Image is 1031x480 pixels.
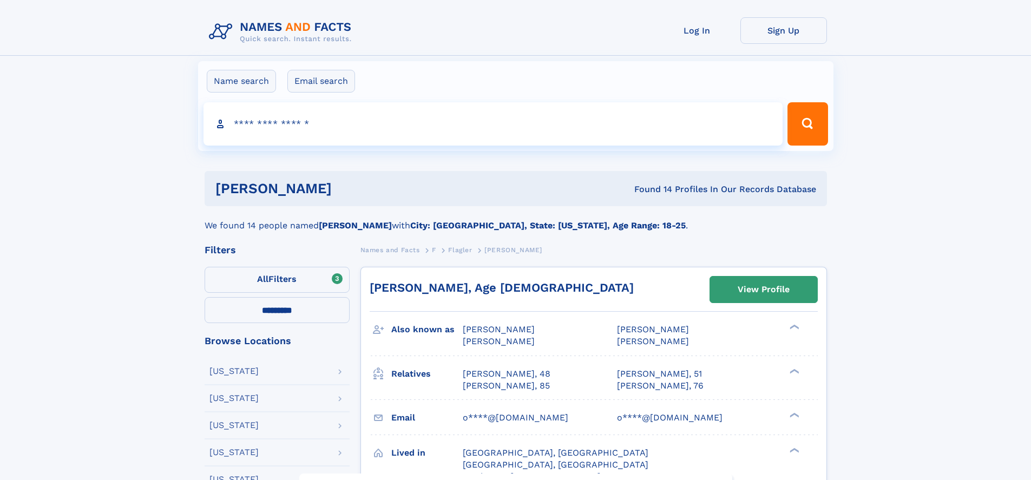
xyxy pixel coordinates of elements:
[432,246,436,254] span: F
[391,409,463,427] h3: Email
[205,336,350,346] div: Browse Locations
[463,459,648,470] span: [GEOGRAPHIC_DATA], [GEOGRAPHIC_DATA]
[710,277,817,303] a: View Profile
[483,183,816,195] div: Found 14 Profiles In Our Records Database
[319,220,392,231] b: [PERSON_NAME]
[484,246,542,254] span: [PERSON_NAME]
[787,411,800,418] div: ❯
[391,444,463,462] h3: Lived in
[391,365,463,383] h3: Relatives
[787,367,800,374] div: ❯
[205,17,360,47] img: Logo Names and Facts
[203,102,783,146] input: search input
[215,182,483,195] h1: [PERSON_NAME]
[463,324,535,334] span: [PERSON_NAME]
[463,368,550,380] a: [PERSON_NAME], 48
[448,243,472,257] a: Flagler
[738,277,790,302] div: View Profile
[617,336,689,346] span: [PERSON_NAME]
[787,446,800,453] div: ❯
[432,243,436,257] a: F
[370,281,634,294] a: [PERSON_NAME], Age [DEMOGRAPHIC_DATA]
[257,274,268,284] span: All
[787,324,800,331] div: ❯
[463,448,648,458] span: [GEOGRAPHIC_DATA], [GEOGRAPHIC_DATA]
[410,220,686,231] b: City: [GEOGRAPHIC_DATA], State: [US_STATE], Age Range: 18-25
[287,70,355,93] label: Email search
[448,246,472,254] span: Flagler
[360,243,420,257] a: Names and Facts
[207,70,276,93] label: Name search
[463,336,535,346] span: [PERSON_NAME]
[391,320,463,339] h3: Also known as
[617,324,689,334] span: [PERSON_NAME]
[617,380,704,392] a: [PERSON_NAME], 76
[740,17,827,44] a: Sign Up
[654,17,740,44] a: Log In
[205,206,827,232] div: We found 14 people named with .
[209,448,259,457] div: [US_STATE]
[463,380,550,392] a: [PERSON_NAME], 85
[617,368,702,380] a: [PERSON_NAME], 51
[205,245,350,255] div: Filters
[209,394,259,403] div: [US_STATE]
[209,421,259,430] div: [US_STATE]
[209,367,259,376] div: [US_STATE]
[787,102,828,146] button: Search Button
[205,267,350,293] label: Filters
